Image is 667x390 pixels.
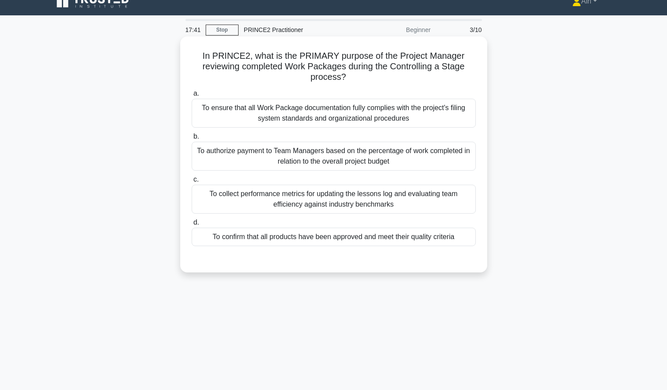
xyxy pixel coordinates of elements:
span: a. [193,89,199,97]
span: d. [193,218,199,226]
h5: In PRINCE2, what is the PRIMARY purpose of the Project Manager reviewing completed Work Packages ... [191,50,477,83]
div: 17:41 [180,21,206,39]
div: To confirm that all products have been approved and meet their quality criteria [192,228,476,246]
div: PRINCE2 Practitioner [239,21,359,39]
div: 3/10 [436,21,487,39]
div: To collect performance metrics for updating the lessons log and evaluating team efficiency agains... [192,185,476,214]
div: Beginner [359,21,436,39]
div: To authorize payment to Team Managers based on the percentage of work completed in relation to th... [192,142,476,171]
a: Stop [206,25,239,36]
div: To ensure that all Work Package documentation fully complies with the project's filing system sta... [192,99,476,128]
span: c. [193,175,199,183]
span: b. [193,132,199,140]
